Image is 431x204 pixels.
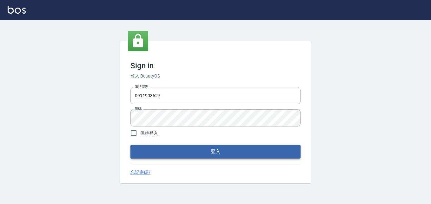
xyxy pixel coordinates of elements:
[130,145,301,158] button: 登入
[130,169,150,176] a: 忘記密碼?
[130,61,301,70] h3: Sign in
[140,130,158,137] span: 保持登入
[135,106,142,111] label: 密碼
[8,6,26,14] img: Logo
[135,84,148,89] label: 電話號碼
[130,73,301,79] h6: 登入 BeautyOS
